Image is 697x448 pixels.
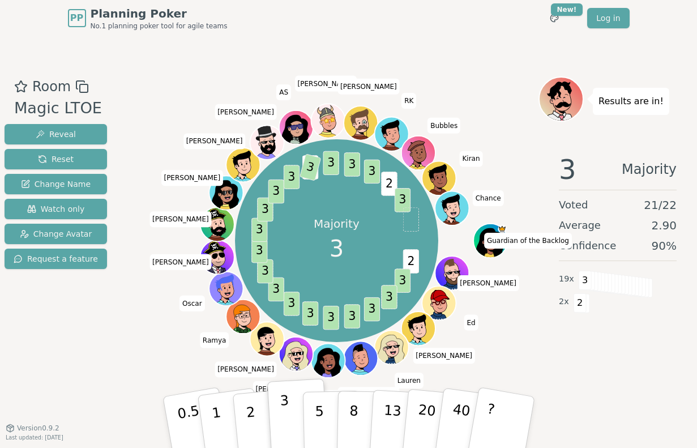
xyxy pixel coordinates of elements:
button: Version0.9.2 [6,424,59,433]
span: Change Avatar [20,228,92,240]
span: 3 [395,269,410,293]
span: 3 [258,259,273,283]
span: Planning Poker [91,6,228,22]
button: Add as favourite [14,76,28,97]
span: Click to change your name [200,332,229,348]
span: 3 [323,151,339,175]
span: Click to change your name [395,373,424,389]
p: Results are in! [598,93,664,109]
span: 90 % [652,238,677,254]
span: Version 0.9.2 [17,424,59,433]
span: Click to change your name [149,211,212,227]
button: Click to change your avatar [313,344,344,376]
span: 2.90 [651,217,677,233]
span: 3 [344,153,360,177]
span: 2 [403,250,419,274]
div: New! [551,3,583,16]
span: 3 [579,271,592,290]
span: Click to change your name [149,254,212,270]
span: Majority [622,156,677,183]
button: Request a feature [5,249,107,269]
button: Watch only [5,199,107,219]
span: Request a feature [14,253,98,264]
a: PPPlanning PokerNo.1 planning poker tool for agile teams [68,6,228,31]
span: Click to change your name [295,75,357,91]
span: PP [70,11,83,25]
span: Click to change your name [215,361,277,377]
span: 21 / 22 [644,197,677,213]
span: Click to change your name [464,314,478,330]
button: Change Name [5,174,107,194]
span: 3 [268,278,284,301]
span: 2 [574,293,587,313]
span: 3 [302,302,318,326]
span: 3 [252,239,268,263]
span: Click to change your name [459,151,482,167]
span: 3 [559,156,576,183]
p: Majority [314,216,360,232]
span: Click to change your name [401,93,416,109]
span: Confidence [559,238,616,254]
span: No.1 planning poker tool for agile teams [91,22,228,31]
button: New! [544,8,565,28]
span: Room [32,76,71,97]
span: Click to change your name [413,348,475,364]
span: 3 [284,292,300,315]
span: 5 [302,156,318,180]
span: Voted [559,197,588,213]
span: 2 x [559,296,569,308]
span: 3 [364,160,380,184]
span: 3 [268,180,284,203]
span: Average [559,217,601,233]
div: Magic LTOE [14,97,102,120]
span: Click to change your name [473,190,504,206]
span: Guardian of the Backlog is the host [498,225,507,233]
span: Click to change your name [457,275,519,291]
span: 3 [323,306,339,330]
span: Click to change your name [427,118,460,134]
span: Click to change your name [484,233,572,249]
button: Reveal [5,124,107,144]
button: Change Avatar [5,224,107,244]
span: 3 [300,154,321,181]
span: 3 [364,297,380,321]
span: 3 [382,285,397,309]
span: Click to change your name [215,104,277,120]
span: 3 [395,188,410,212]
span: 2 [382,172,397,196]
span: 3 [330,232,344,266]
span: Click to change your name [337,387,400,403]
span: 3 [258,198,273,221]
span: Click to change your name [161,170,223,186]
span: Click to change your name [276,84,291,100]
span: Click to change your name [337,78,400,94]
button: Reset [5,149,107,169]
span: Click to change your name [179,296,205,312]
span: Reset [38,153,74,165]
span: Click to change your name [183,133,246,149]
span: Watch only [27,203,85,215]
span: Change Name [21,178,91,190]
span: 19 x [559,273,574,285]
span: Last updated: [DATE] [6,434,63,441]
span: Reveal [36,129,76,140]
a: Log in [587,8,629,28]
span: Click to change your name [309,390,342,406]
span: 3 [252,218,268,242]
span: 3 [284,165,300,189]
span: 3 [344,305,360,328]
